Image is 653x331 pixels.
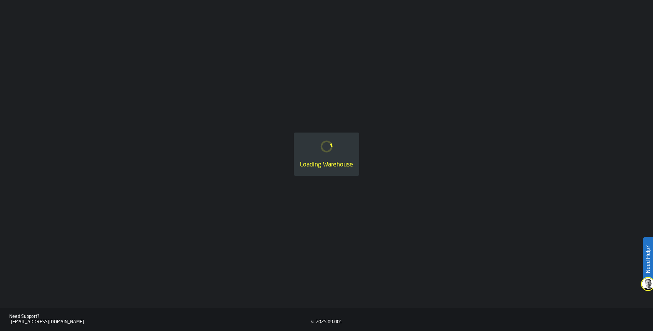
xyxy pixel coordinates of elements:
div: v. [311,319,314,325]
div: [EMAIL_ADDRESS][DOMAIN_NAME] [11,319,311,325]
div: Loading Warehouse [300,160,353,170]
div: 2025.09.001 [316,319,342,325]
label: Need Help? [644,238,652,281]
div: Need Support? [9,314,311,319]
a: Need Support?[EMAIL_ADDRESS][DOMAIN_NAME] [9,314,311,325]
